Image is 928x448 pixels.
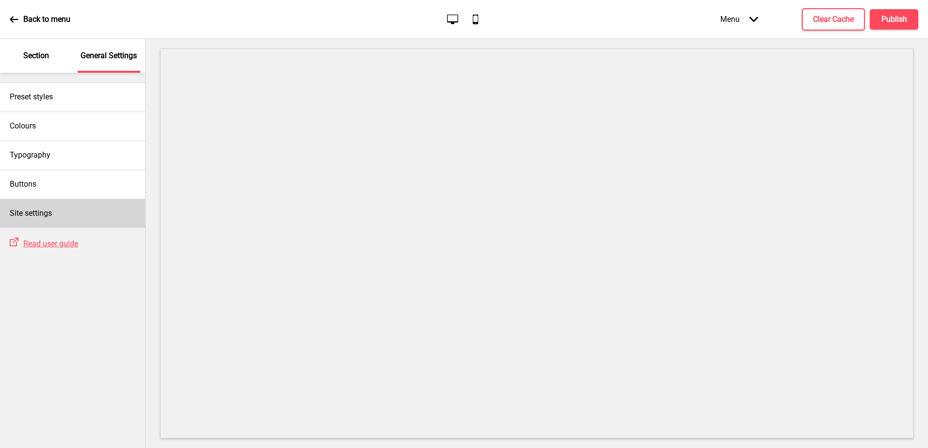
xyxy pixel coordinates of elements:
span: Read user guide [23,239,78,248]
button: Clear Cache [802,8,865,31]
h4: Site settings [10,208,52,219]
h4: Publish [881,14,907,25]
h4: Colours [10,121,36,131]
h4: Preset styles [10,92,53,102]
div: Menu [711,5,768,33]
h4: Typography [10,150,50,160]
a: Read user guide [18,239,78,248]
h4: Buttons [10,179,36,190]
p: Section [23,50,49,61]
a: Back to menu [10,6,70,32]
p: General Settings [81,50,137,61]
button: Publish [870,9,918,30]
h4: Clear Cache [813,14,854,25]
p: Back to menu [23,14,70,25]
